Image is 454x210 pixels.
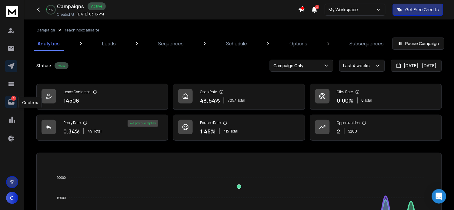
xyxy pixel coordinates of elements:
a: Analytics [34,36,63,51]
div: Active [88,2,106,10]
span: 7057 [228,98,236,103]
p: 6 [11,96,16,101]
p: 0.34 % [63,127,80,136]
button: Get Free Credits [393,4,443,16]
p: [DATE] 03:15 PM [76,12,104,17]
p: reachinbox affilaite [65,28,99,33]
div: 4 % positive replies [128,120,158,127]
p: Campaign Only [274,63,306,69]
span: 50 [315,5,319,9]
span: 415 [223,129,229,134]
p: Schedule [226,40,247,47]
p: 0 Total [362,98,372,103]
span: Total [230,129,238,134]
p: Analytics [38,40,60,47]
p: Last 4 weeks [343,63,372,69]
a: Subsequences [346,36,388,51]
p: Click Rate [337,90,353,94]
a: Click Rate0.00%0 Total [310,84,442,110]
p: Opportunities [337,120,360,125]
p: 1.45 % [200,127,215,136]
p: 4 % [49,8,53,11]
p: 48.64 % [200,96,220,105]
button: Pause Campaign [392,38,444,50]
p: My Workspace [329,7,361,13]
p: 14508 [63,96,79,105]
span: Total [237,98,245,103]
tspan: 15000 [57,196,66,200]
p: Sequences [158,40,184,47]
a: Leads Contacted14508 [36,84,168,110]
span: Total [94,129,102,134]
h1: Campaigns [57,3,84,10]
button: O [6,192,18,204]
a: Leads [98,36,119,51]
p: Open Rate [200,90,217,94]
p: Leads [102,40,116,47]
p: 0.00 % [337,96,354,105]
div: Active [55,62,68,69]
a: Reply Rate0.34%49Total4% positive replies [36,115,168,141]
a: Opportunities2$200 [310,115,442,141]
p: Leads Contacted [63,90,91,94]
p: $ 200 [348,129,357,134]
p: Bounce Rate [200,120,221,125]
div: Onebox [18,97,42,108]
span: 49 [88,129,92,134]
a: Schedule [222,36,251,51]
p: Subsequences [350,40,384,47]
button: Campaign [36,28,55,33]
p: Get Free Credits [406,7,439,13]
tspan: 20000 [57,176,66,180]
a: Bounce Rate1.45%415Total [173,115,305,141]
p: 2 [337,127,340,136]
p: Options [289,40,307,47]
a: Open Rate48.64%7057Total [173,84,305,110]
a: Options [286,36,311,51]
img: logo [6,6,18,17]
p: Created At: [57,12,75,17]
div: Open Intercom Messenger [432,189,446,204]
a: 6 [5,96,17,108]
p: Reply Rate [63,120,81,125]
p: Status: [36,63,51,69]
a: Sequences [155,36,188,51]
button: [DATE] - [DATE] [391,60,442,72]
